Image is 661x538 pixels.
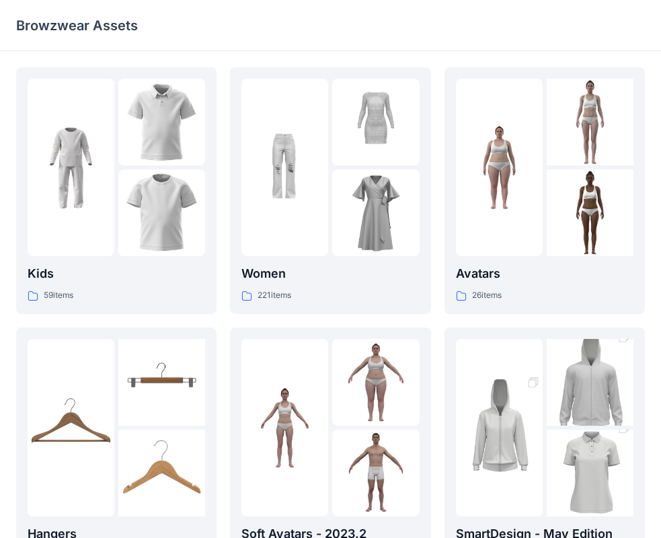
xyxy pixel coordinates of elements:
img: folder 3 [332,430,419,516]
p: Kids [28,264,205,283]
img: folder 1 [456,124,543,211]
a: folder 1folder 2folder 3Avatars26items [444,67,645,314]
img: folder 1 [241,384,328,471]
img: folder 1 [28,384,114,471]
p: Avatars [456,264,633,283]
a: folder 1folder 2folder 3Women221items [230,67,430,314]
img: folder 3 [547,169,633,256]
img: folder 2 [547,79,633,165]
p: 221 items [258,289,291,303]
img: folder 2 [547,317,633,448]
img: folder 1 [28,124,114,211]
img: folder 3 [332,169,419,256]
a: folder 1folder 2folder 3Kids59items [16,67,217,314]
img: folder 2 [332,339,419,426]
p: 26 items [472,289,502,303]
img: folder 3 [118,430,205,516]
img: folder 2 [118,79,205,165]
img: folder 2 [118,339,205,426]
p: Browzwear Assets [16,16,138,35]
img: folder 3 [118,169,205,256]
img: folder 1 [241,124,328,211]
p: 59 items [44,289,73,303]
img: folder 2 [332,79,419,165]
p: Women [241,264,419,283]
img: folder 1 [456,362,543,493]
